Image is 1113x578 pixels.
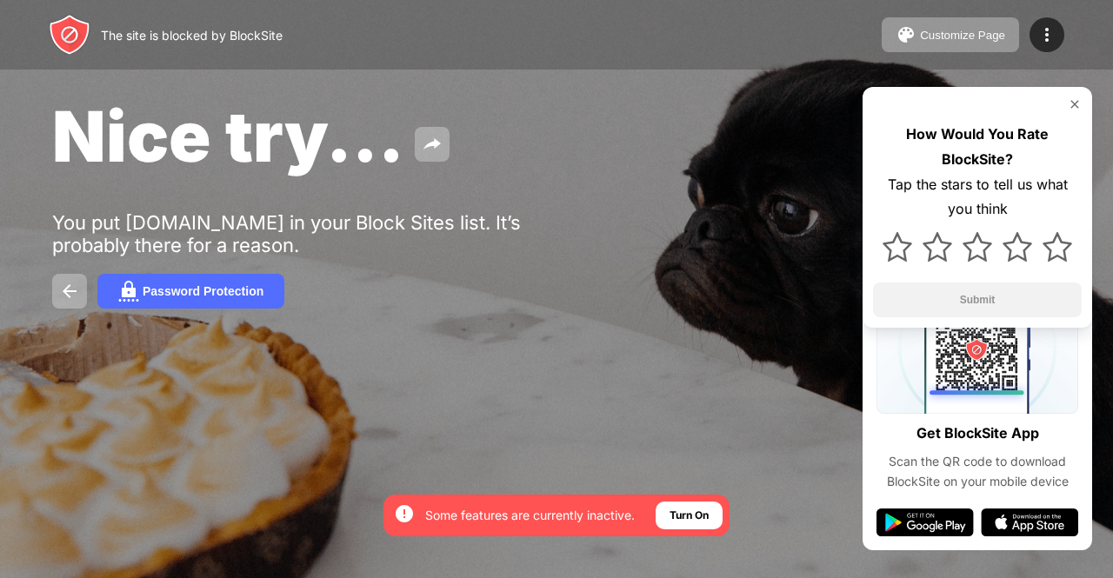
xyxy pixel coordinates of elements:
[425,507,635,524] div: Some features are currently inactive.
[1043,232,1072,262] img: star.svg
[896,24,916,45] img: pallet.svg
[52,211,590,256] div: You put [DOMAIN_NAME] in your Block Sites list. It’s probably there for a reason.
[59,281,80,302] img: back.svg
[1036,24,1057,45] img: menu-icon.svg
[101,28,283,43] div: The site is blocked by BlockSite
[143,284,263,298] div: Password Protection
[923,232,952,262] img: star.svg
[422,134,443,155] img: share.svg
[882,17,1019,52] button: Customize Page
[920,29,1005,42] div: Customize Page
[876,508,974,536] img: google-play.svg
[670,507,709,524] div: Turn On
[981,508,1078,536] img: app-store.svg
[916,421,1039,446] div: Get BlockSite App
[1003,232,1032,262] img: star.svg
[876,452,1078,491] div: Scan the QR code to download BlockSite on your mobile device
[394,503,415,524] img: error-circle-white.svg
[97,274,284,309] button: Password Protection
[963,232,992,262] img: star.svg
[1068,97,1082,111] img: rate-us-close.svg
[883,232,912,262] img: star.svg
[52,94,404,178] span: Nice try...
[873,122,1082,172] div: How Would You Rate BlockSite?
[49,14,90,56] img: header-logo.svg
[873,282,1082,317] button: Submit
[118,281,139,302] img: password.svg
[873,172,1082,223] div: Tap the stars to tell us what you think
